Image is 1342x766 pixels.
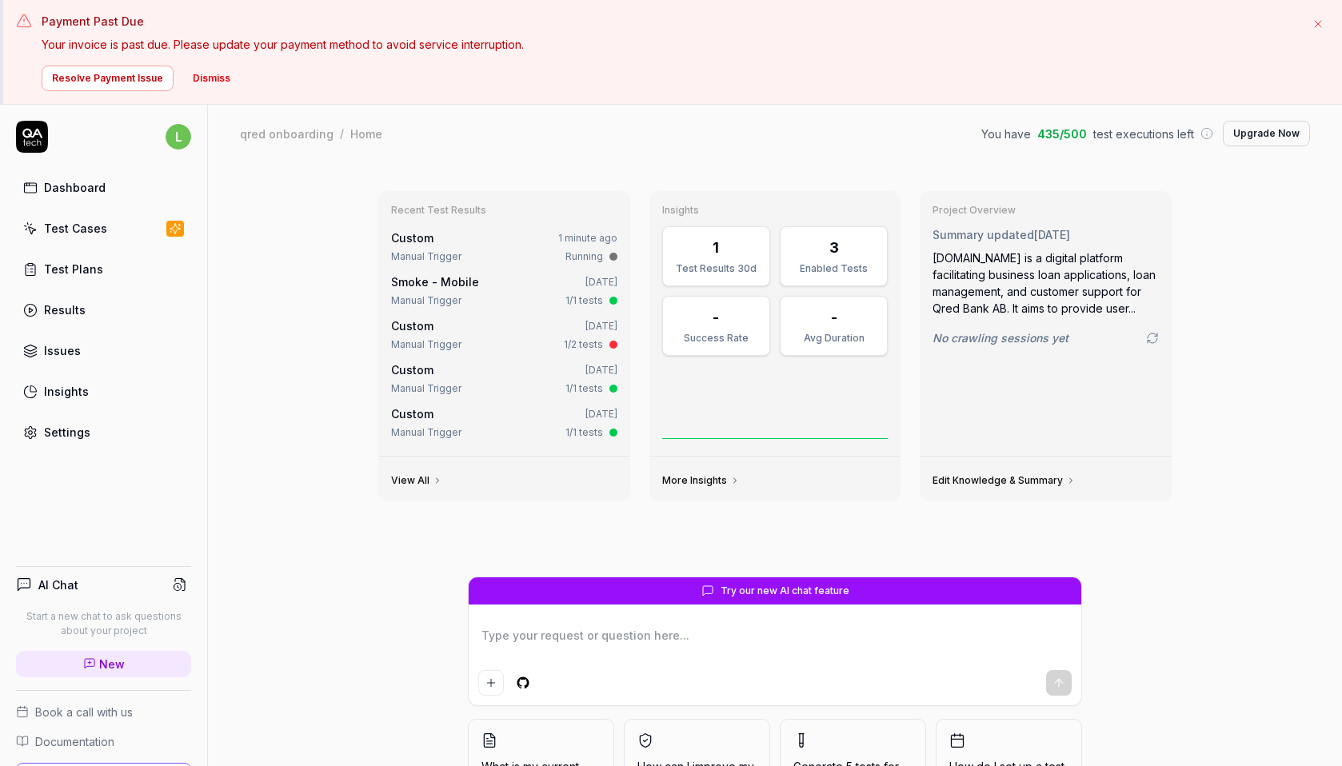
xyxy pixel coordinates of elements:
h4: AI Chat [38,576,78,593]
span: Book a call with us [35,704,133,720]
a: Documentation [16,733,191,750]
div: - [831,306,837,328]
a: Custom[DATE]Manual Trigger1/1 tests [388,402,621,443]
a: Custom1 minute agoManual TriggerRunning [388,226,621,267]
div: Manual Trigger [391,337,461,352]
div: Manual Trigger [391,249,461,264]
div: Test Plans [44,261,103,277]
a: More Insights [662,474,740,487]
span: No crawling sessions yet [933,329,1068,346]
time: [DATE] [585,320,617,332]
span: 435 / 500 [1037,126,1087,142]
a: Smoke - Mobile[DATE]Manual Trigger1/1 tests [388,270,621,311]
span: Custom [391,231,433,245]
span: Custom [391,363,433,377]
div: / [340,126,344,142]
a: Edit Knowledge & Summary [933,474,1076,487]
div: Test Results 30d [673,261,760,276]
div: Running [565,249,603,264]
a: Dashboard [16,172,191,203]
p: Start a new chat to ask questions about your project [16,609,191,638]
a: View All [391,474,442,487]
a: Custom[DATE]Manual Trigger1/2 tests [388,314,621,355]
span: Custom [391,319,433,333]
a: Results [16,294,191,325]
button: Dismiss [183,66,240,91]
a: Test Cases [16,213,191,244]
div: Dashboard [44,179,106,196]
div: Manual Trigger [391,425,461,440]
a: New [16,651,191,677]
div: 1/1 tests [565,381,603,396]
button: Upgrade Now [1223,121,1310,146]
h3: Project Overview [933,204,1159,217]
h3: Insights [662,204,889,217]
span: Try our new AI chat feature [721,584,849,598]
a: Custom[DATE]Manual Trigger1/1 tests [388,358,621,399]
div: Success Rate [673,331,760,345]
time: [DATE] [585,276,617,288]
a: Test Plans [16,253,191,285]
div: Results [44,301,86,318]
div: Issues [44,342,81,359]
div: 1/1 tests [565,425,603,440]
div: Insights [44,383,89,400]
div: 3 [829,237,839,258]
h3: Payment Past Due [42,13,1297,30]
div: Avg Duration [790,331,877,345]
div: Settings [44,424,90,441]
span: l [166,124,191,150]
span: Custom [391,407,433,421]
a: Insights [16,376,191,407]
button: l [166,121,191,153]
div: Manual Trigger [391,293,461,308]
time: 1 minute ago [558,232,617,244]
span: test executions left [1093,126,1194,142]
span: Summary updated [933,228,1034,241]
div: qred onboarding [240,126,334,142]
p: Your invoice is past due. Please update your payment method to avoid service interruption. [42,36,1297,53]
a: Smoke - Mobile [391,275,479,289]
span: New [99,656,125,672]
div: - [713,306,719,328]
time: [DATE] [1034,228,1070,241]
span: You have [981,126,1031,142]
span: Documentation [35,733,114,750]
div: 1 [713,237,719,258]
a: Settings [16,417,191,448]
h3: Recent Test Results [391,204,617,217]
div: Home [350,126,382,142]
div: 1/1 tests [565,293,603,308]
time: [DATE] [585,364,617,376]
a: Issues [16,335,191,366]
div: Manual Trigger [391,381,461,396]
time: [DATE] [585,408,617,420]
a: Go to crawling settings [1146,332,1159,345]
div: [DOMAIN_NAME] is a digital platform facilitating business loan applications, loan management, and... [933,249,1159,317]
button: Resolve Payment Issue [42,66,174,91]
button: Add attachment [478,670,504,696]
div: Test Cases [44,220,107,237]
a: Book a call with us [16,704,191,720]
div: 1/2 tests [564,337,603,352]
div: Enabled Tests [790,261,877,276]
